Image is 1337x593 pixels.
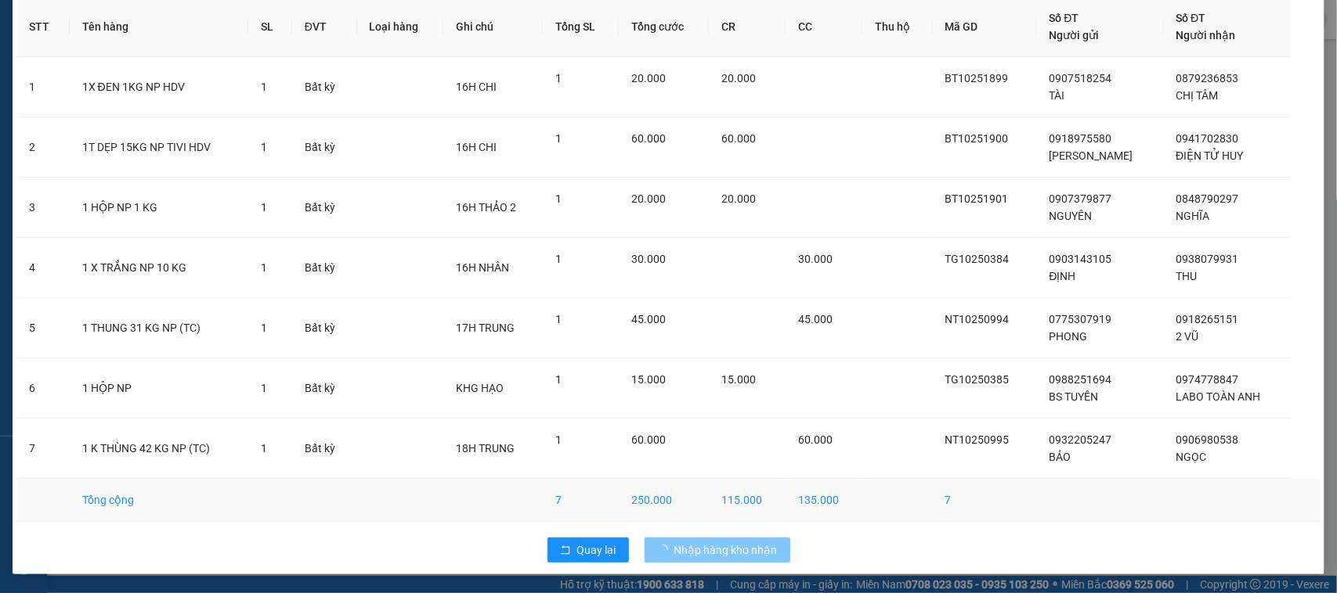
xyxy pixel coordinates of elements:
[1050,330,1088,343] span: PHONG
[1050,433,1112,446] span: 0932205247
[456,382,504,394] span: KHG HẠO
[555,132,562,145] span: 1
[945,192,1009,205] span: BT10251901
[945,72,1009,84] span: BT10251899
[1176,89,1219,102] span: CHỊ TÂM
[674,541,778,559] span: Nhập hàng kho nhận
[555,313,562,325] span: 1
[16,358,70,419] td: 6
[798,253,833,265] span: 30.000
[1050,132,1112,145] span: 0918975580
[555,253,562,265] span: 1
[1050,89,1065,102] span: TÀI
[1176,72,1239,84] span: 0879236853
[1176,330,1199,343] span: 2 VŨ
[456,322,515,334] span: 17H TRUNG
[56,35,179,52] strong: MĐH:
[16,238,70,298] td: 4
[456,442,515,455] span: 18H TRUNG
[1050,12,1079,24] span: Số ĐT
[16,419,70,479] td: 7
[945,132,1009,145] span: BT10251900
[261,442,267,455] span: 1
[67,9,132,19] span: [PERSON_NAME]
[1050,373,1112,386] span: 0988251694
[560,544,571,557] span: rollback
[945,253,1010,265] span: TG10250384
[1176,451,1207,463] span: NGỌC
[261,382,267,394] span: 1
[292,57,357,117] td: Bất kỳ
[16,298,70,358] td: 5
[555,373,562,386] span: 1
[798,433,833,446] span: 60.000
[547,537,629,562] button: rollbackQuay lại
[945,433,1010,446] span: NT10250995
[1050,390,1099,403] span: BS TUYÊN
[631,373,666,386] span: 15.000
[555,433,562,446] span: 1
[1176,253,1239,265] span: 0938079931
[933,479,1037,522] td: 7
[73,98,136,110] span: 0903921618
[70,298,248,358] td: 1 THUNG 31 KG NP (TC)
[1176,373,1239,386] span: 0974778847
[456,81,497,93] span: 16H CHI
[261,261,267,274] span: 1
[16,57,70,117] td: 1
[721,192,756,205] span: 20.000
[5,98,136,110] span: N.nhận:
[1176,433,1239,446] span: 0906980538
[631,433,666,446] span: 60.000
[945,313,1010,325] span: NT10250994
[70,117,248,178] td: 1T DẸP 15KG NP TIVI HDV
[709,479,786,522] td: 115.000
[1050,29,1100,41] span: Người gửi
[631,253,666,265] span: 30.000
[456,261,509,274] span: 16H NHÂN
[721,373,756,386] span: 15.000
[92,35,179,52] span: BT10251850
[577,541,616,559] span: Quay lại
[798,313,833,325] span: 45.000
[70,419,248,479] td: 1 K THÙNG 42 KG NP (TC)
[1050,451,1071,463] span: BẢO
[1176,132,1239,145] span: 0941702830
[261,81,267,93] span: 1
[619,479,709,522] td: 250.000
[70,479,248,522] td: Tổng cộng
[292,117,357,178] td: Bất kỳ
[543,479,619,522] td: 7
[89,70,152,81] span: 0783932779
[292,238,357,298] td: Bất kỳ
[70,358,248,419] td: 1 HỘP NP
[261,322,267,334] span: 1
[5,7,132,19] span: 14:37-
[1050,149,1133,162] span: [PERSON_NAME]
[945,373,1010,386] span: TG10250385
[1176,270,1198,282] span: THU
[70,57,248,117] td: 1X ĐEN 1KG NP HDV
[16,117,70,178] td: 2
[1176,313,1239,325] span: 0918265151
[721,72,756,84] span: 20.000
[456,201,516,214] span: 16H THẢO 2
[292,419,357,479] td: Bất kỳ
[1050,313,1112,325] span: 0775307919
[48,110,190,127] span: 1 X TRẮNG NP 22 KG
[1176,149,1244,162] span: ĐIỆN TỬ HUY
[5,84,68,95] span: Ngày/ giờ gửi:
[1050,210,1093,222] span: NGUYÊN
[721,132,756,145] span: 60.000
[1050,72,1112,84] span: 0907518254
[645,537,790,562] button: Nhập hàng kho nhận
[70,178,248,238] td: 1 HỘP NP 1 KG
[1176,12,1206,24] span: Số ĐT
[1176,29,1236,41] span: Người nhận
[456,141,497,153] span: 16H CHI
[631,313,666,325] span: 45.000
[1050,253,1112,265] span: 0903143105
[1050,270,1076,282] span: ĐỊNH
[292,298,357,358] td: Bất kỳ
[555,192,562,205] span: 1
